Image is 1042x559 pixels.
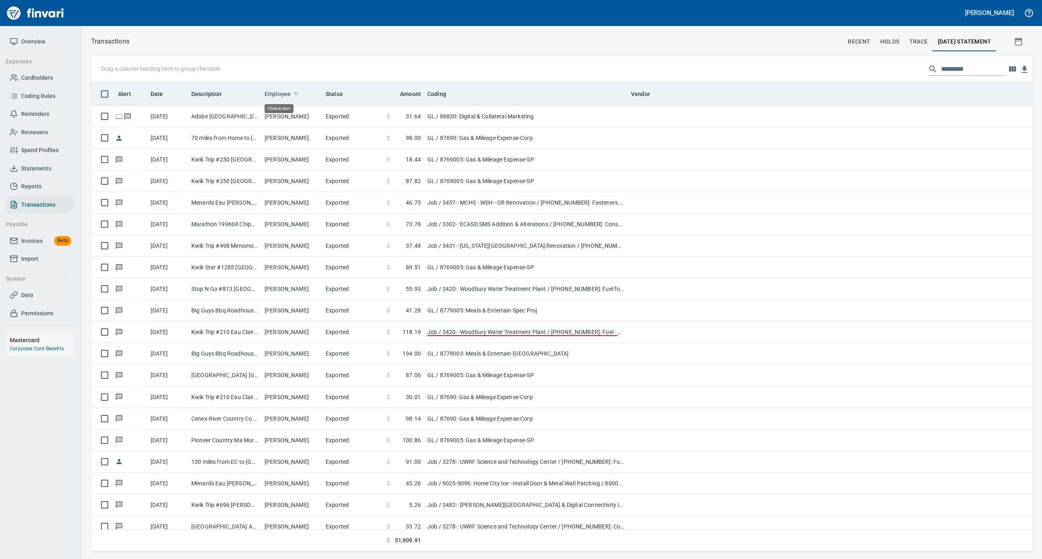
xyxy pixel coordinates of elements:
td: GL / 8769005: Gas & Mileage Expense-SP [424,170,628,192]
button: System [2,271,70,286]
span: Reimbursement [115,459,123,464]
span: Has messages [115,524,123,529]
span: 98.14 [406,415,421,423]
td: Exported [322,106,383,127]
td: [DATE] [147,343,188,365]
td: [PERSON_NAME] [261,494,322,516]
h6: Mastercard [10,336,74,345]
td: Exported [322,386,383,408]
span: 87.06 [406,371,421,379]
td: Big Guys Bbq Roadhouse [GEOGRAPHIC_DATA] [188,300,261,321]
span: trace [909,37,928,47]
a: Coding Rules [7,87,74,105]
span: Transactions [21,200,55,210]
span: recent [848,37,870,47]
td: Pioneer Country Ma Murdo SD [188,430,261,451]
td: [GEOGRAPHIC_DATA] Ace [GEOGRAPHIC_DATA] [GEOGRAPHIC_DATA] [188,516,261,537]
span: Has messages [115,351,123,356]
span: 5.26 [409,501,421,509]
span: Beta [54,236,71,245]
td: Exported [322,235,383,257]
td: [PERSON_NAME] [261,149,322,170]
span: $ [387,328,390,336]
td: Adobe [GEOGRAPHIC_DATA] [188,106,261,127]
a: Spend Profiles [7,141,74,159]
td: [PERSON_NAME] [261,516,322,537]
span: Has messages [115,437,123,442]
a: InvoicesBeta [7,232,74,250]
span: 46.75 [406,199,421,207]
td: [DATE] [147,214,188,235]
td: Menards Eau [PERSON_NAME] [PERSON_NAME] Eau [PERSON_NAME] [188,473,261,494]
a: Reviewers [7,123,74,142]
td: [DATE] [147,365,188,386]
nav: breadcrumb [91,37,129,46]
p: Transactions [91,37,129,46]
td: Exported [322,451,383,473]
span: $ [387,536,390,545]
td: [PERSON_NAME] [261,257,322,278]
span: Expenses [6,57,67,67]
td: Exported [322,343,383,365]
span: Has messages [123,114,132,119]
span: [DATE] Statement [938,37,991,47]
td: Kwik Star #1285 [GEOGRAPHIC_DATA] [188,257,261,278]
span: Has messages [115,178,123,183]
span: 55.93 [406,285,421,293]
span: $ [387,415,390,423]
span: Has messages [115,221,123,227]
td: GL / 8769005: Gas & Mileage Expense-SP [424,149,628,170]
td: [PERSON_NAME] [261,278,322,300]
td: Stop N Go #813 [GEOGRAPHIC_DATA][PERSON_NAME] [188,278,261,300]
p: Drag a column heading here to group the table [101,65,220,73]
td: [PERSON_NAME] [261,106,322,127]
td: Job / 3457-: MCHS - WSH - OR Renovation / [PHONE_NUMBER]: Fasteners & Adhesives - Drywall / 2: Ma... [424,192,628,214]
td: [DATE] [147,408,188,430]
td: Job / 3420-: Woodbury Water Treatment Plant / [PHONE_NUMBER]: Fuel for General Conditions/CM Equi... [424,278,628,300]
td: [PERSON_NAME] [261,127,322,149]
span: 18.44 [406,155,421,164]
span: Amount [390,89,421,99]
span: $ [387,155,390,164]
td: Job / 3482-: [PERSON_NAME][GEOGRAPHIC_DATA] & Digital Connectivity Installation / [PHONE_NUMBER]:... [424,494,628,516]
td: [DATE] [147,516,188,537]
span: 87.82 [406,177,421,185]
span: $ [387,458,390,466]
span: Coding [427,89,446,99]
td: Kwik Trip #498 Menomonie [GEOGRAPHIC_DATA] [188,235,261,257]
td: GL / 87690: Gas & Mileage Expense-Corp [424,408,628,430]
td: Exported [322,300,383,321]
td: GL / 87690: Gas & Mileage Expense-Corp [424,386,628,408]
span: Has messages [115,308,123,313]
button: Download Table [1018,63,1031,76]
span: Has messages [115,329,123,334]
span: Employee [265,89,301,99]
td: Exported [322,192,383,214]
span: Description [191,89,222,99]
span: 45.26 [406,479,421,487]
span: Has messages [115,286,123,291]
span: $ [387,501,390,509]
span: Has messages [115,415,123,421]
h5: [PERSON_NAME] [965,9,1014,17]
td: Exported [322,214,383,235]
a: Statements [7,159,74,178]
td: Exported [322,473,383,494]
span: 31.64 [406,112,421,120]
td: [DATE] [147,386,188,408]
span: Reminders [21,109,49,119]
span: Online transaction [115,114,123,119]
button: Show transactions within a particular date range [1006,32,1032,51]
span: $ [387,479,390,487]
td: [DATE] [147,451,188,473]
td: [DATE] [147,127,188,149]
td: Menards Eau [PERSON_NAME] [PERSON_NAME] Eau [PERSON_NAME] [188,192,261,214]
span: Overview [21,37,45,47]
a: Transactions [7,196,74,214]
span: 51,909.91 [395,536,421,545]
td: Kwik Trip #210 Eau Claire WI [188,386,261,408]
span: Permissions [21,308,53,319]
td: [PERSON_NAME] [261,430,322,451]
span: Invoices [21,236,43,246]
td: Kwik Trip #210 Eau Claire WI [188,321,261,343]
